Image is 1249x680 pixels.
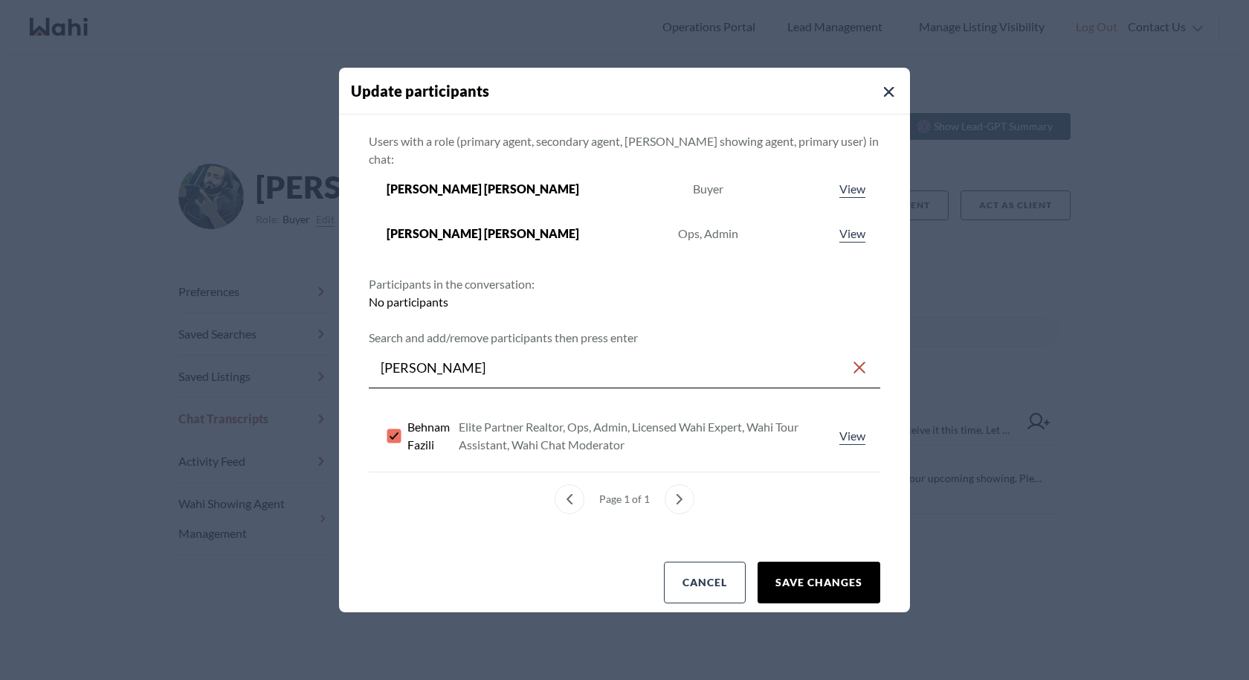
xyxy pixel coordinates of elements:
a: View profile [836,180,868,198]
a: View profile [836,225,868,243]
button: previous page [555,484,584,514]
button: Save changes [758,562,880,603]
span: [PERSON_NAME] [PERSON_NAME] [387,180,579,198]
div: Page 1 of 1 [593,484,656,514]
a: View profile [836,427,868,445]
div: Elite Partner Realtor, Ops, Admin, Licensed Wahi Expert, Wahi Tour Assistant, Wahi Chat Moderator [459,418,836,454]
p: Search and add/remove participants then press enter [369,329,880,347]
span: No participants [369,295,448,309]
button: next page [665,484,694,514]
input: Search input [381,354,851,381]
span: [PERSON_NAME] [PERSON_NAME] [387,225,579,243]
nav: Match with an agent menu pagination [369,484,880,514]
button: Close Modal [880,83,898,100]
div: Ops, Admin [678,225,738,243]
button: Clear search [851,354,868,381]
div: Buyer [693,180,723,198]
span: Participants in the conversation: [369,277,535,291]
button: Cancel [664,562,746,603]
span: Behnam Fazili [407,418,459,454]
h4: Update participants [351,80,910,102]
span: Users with a role (primary agent, secondary agent, [PERSON_NAME] showing agent, primary user) in ... [369,134,879,166]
